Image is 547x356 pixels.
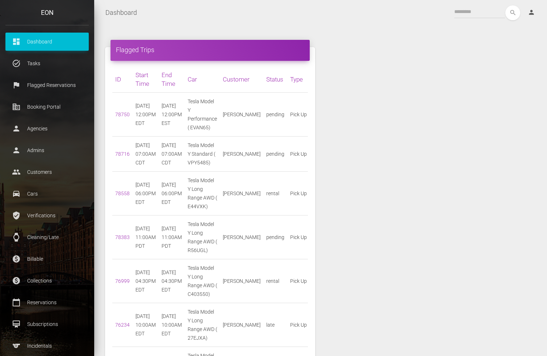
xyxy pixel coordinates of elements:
i: person [528,9,535,16]
p: Tasks [11,58,83,69]
td: Pick Up [287,137,310,172]
td: [DATE] 10:00AM EDT [133,303,159,347]
a: 76999 [115,278,130,284]
p: Cleaning/Late [11,232,83,243]
td: Pick Up [287,303,310,347]
th: Car [185,66,220,93]
a: card_membership Subscriptions [5,315,89,333]
td: [DATE] 11:00AM PDT [159,215,185,259]
td: [DATE] 10:00AM EDT [159,303,185,347]
a: sports Incidentals [5,337,89,355]
td: Tesla Model Y Long Range AWD ( C403550) [185,259,220,303]
a: 78383 [115,234,130,240]
td: rental [263,172,287,215]
a: dashboard Dashboard [5,33,89,51]
td: [DATE] 11:00AM PDT [133,215,159,259]
td: [DATE] 04:30PM EDT [159,259,185,303]
a: person [522,5,542,20]
p: Billable [11,254,83,264]
a: corporate_fare Booking Portal [5,98,89,116]
th: Start Time [133,66,159,93]
th: Type [287,66,310,93]
td: Tesla Model Y Performance ( EVAN65) [185,93,220,137]
th: End Time [159,66,185,93]
th: ID [112,66,133,93]
td: [PERSON_NAME] [220,215,263,259]
h4: Flagged Trips [116,45,304,54]
td: Pick Up [287,93,310,137]
td: [DATE] 07:00AM CDT [159,137,185,172]
p: Agencies [11,123,83,134]
td: Pick Up [287,259,310,303]
p: Reservations [11,297,83,308]
a: task_alt Tasks [5,54,89,72]
a: verified_user Verifications [5,206,89,225]
td: [DATE] 06:00PM EDT [159,172,185,215]
p: Customers [11,167,83,177]
th: Status [263,66,287,93]
td: Pick Up [287,215,310,259]
td: Pick Up [287,172,310,215]
p: Admins [11,145,83,156]
td: [PERSON_NAME] [220,93,263,137]
a: 78716 [115,151,130,157]
a: person Admins [5,141,89,159]
td: Tesla Model Y Long Range AWD ( 27EJXA) [185,303,220,347]
td: Tesla Model Y Standard ( VPY5485) [185,137,220,172]
td: [PERSON_NAME] [220,303,263,347]
td: rental [263,259,287,303]
td: pending [263,93,287,137]
button: search [505,5,520,20]
td: [DATE] 12:00PM EDT [133,93,159,137]
td: pending [263,215,287,259]
td: [DATE] 06:00PM EDT [133,172,159,215]
p: Flagged Reservations [11,80,83,91]
a: 78558 [115,190,130,196]
td: [DATE] 12:00PM EST [159,93,185,137]
a: 76234 [115,322,130,328]
a: watch Cleaning/Late [5,228,89,246]
p: Booking Portal [11,101,83,112]
td: Tesla Model Y Long Range AWD ( R56UGL) [185,215,220,259]
a: drive_eta Cars [5,185,89,203]
p: Incidentals [11,340,83,351]
th: Customer [220,66,263,93]
p: Subscriptions [11,319,83,330]
a: people Customers [5,163,89,181]
td: Tesla Model Y Long Range AWD ( E44VXK) [185,172,220,215]
td: pending [263,137,287,172]
a: 78750 [115,112,130,117]
a: person Agencies [5,120,89,138]
a: paid Billable [5,250,89,268]
td: [DATE] 07:00AM CDT [133,137,159,172]
a: paid Collections [5,272,89,290]
p: Verifications [11,210,83,221]
a: calendar_today Reservations [5,293,89,311]
p: Collections [11,275,83,286]
td: [PERSON_NAME] [220,137,263,172]
td: [PERSON_NAME] [220,172,263,215]
p: Dashboard [11,36,83,47]
td: [DATE] 04:30PM EDT [133,259,159,303]
p: Cars [11,188,83,199]
td: [PERSON_NAME] [220,259,263,303]
a: flag Flagged Reservations [5,76,89,94]
td: late [263,303,287,347]
a: Dashboard [105,4,137,22]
